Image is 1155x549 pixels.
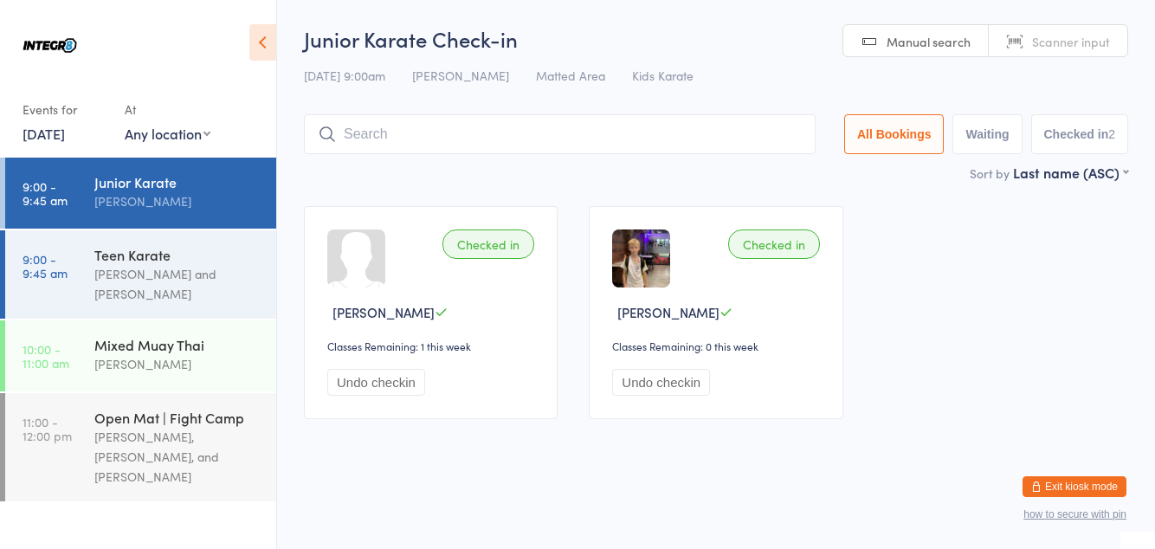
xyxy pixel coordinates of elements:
[23,415,72,442] time: 11:00 - 12:00 pm
[5,230,276,319] a: 9:00 -9:45 amTeen Karate[PERSON_NAME] and [PERSON_NAME]
[23,179,68,207] time: 9:00 - 9:45 am
[17,13,82,78] img: Integr8 Bentleigh
[632,67,694,84] span: Kids Karate
[617,303,719,321] span: [PERSON_NAME]
[1023,476,1126,497] button: Exit kiosk mode
[304,67,385,84] span: [DATE] 9:00am
[327,369,425,396] button: Undo checkin
[125,124,210,143] div: Any location
[327,339,539,353] div: Classes Remaining: 1 this week
[23,124,65,143] a: [DATE]
[94,191,261,211] div: [PERSON_NAME]
[94,245,261,264] div: Teen Karate
[94,264,261,304] div: [PERSON_NAME] and [PERSON_NAME]
[1032,33,1110,50] span: Scanner input
[844,114,945,154] button: All Bookings
[887,33,971,50] span: Manual search
[23,342,69,370] time: 10:00 - 11:00 am
[536,67,605,84] span: Matted Area
[1031,114,1129,154] button: Checked in2
[952,114,1022,154] button: Waiting
[332,303,435,321] span: [PERSON_NAME]
[5,393,276,501] a: 11:00 -12:00 pmOpen Mat | Fight Camp[PERSON_NAME], [PERSON_NAME], and [PERSON_NAME]
[970,165,1010,182] label: Sort by
[5,320,276,391] a: 10:00 -11:00 amMixed Muay Thai[PERSON_NAME]
[612,229,670,287] img: image1733207520.png
[5,158,276,229] a: 9:00 -9:45 amJunior Karate[PERSON_NAME]
[125,95,210,124] div: At
[412,67,509,84] span: [PERSON_NAME]
[23,252,68,280] time: 9:00 - 9:45 am
[94,427,261,487] div: [PERSON_NAME], [PERSON_NAME], and [PERSON_NAME]
[612,369,710,396] button: Undo checkin
[94,408,261,427] div: Open Mat | Fight Camp
[304,24,1128,53] h2: Junior Karate Check-in
[94,335,261,354] div: Mixed Muay Thai
[94,354,261,374] div: [PERSON_NAME]
[94,172,261,191] div: Junior Karate
[304,114,816,154] input: Search
[23,95,107,124] div: Events for
[442,229,534,259] div: Checked in
[1013,163,1128,182] div: Last name (ASC)
[1023,508,1126,520] button: how to secure with pin
[612,339,824,353] div: Classes Remaining: 0 this week
[728,229,820,259] div: Checked in
[1108,127,1115,141] div: 2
